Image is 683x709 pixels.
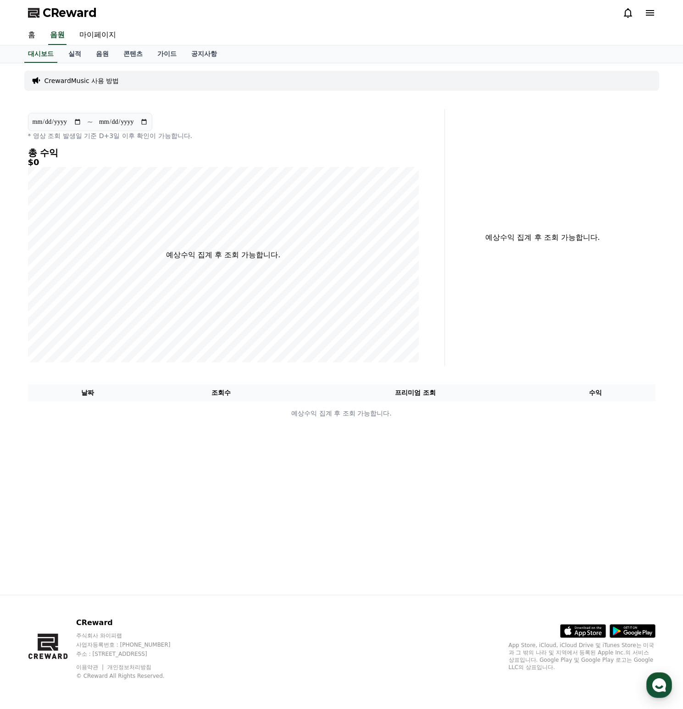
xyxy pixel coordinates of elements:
[89,45,116,63] a: 음원
[28,6,97,20] a: CReward
[76,650,188,658] p: 주소 : [STREET_ADDRESS]
[509,642,655,671] p: App Store, iCloud, iCloud Drive 및 iTunes Store는 미국과 그 밖의 나라 및 지역에서 등록된 Apple Inc.의 서비스 상표입니다. Goo...
[536,384,655,401] th: 수익
[43,6,97,20] span: CReward
[116,45,150,63] a: 콘텐츠
[28,148,419,158] h4: 총 수익
[21,26,43,45] a: 홈
[24,45,57,63] a: 대시보드
[48,26,67,45] a: 음원
[76,632,188,639] p: 주식회사 와이피랩
[150,45,184,63] a: 가이드
[166,249,280,260] p: 예상수익 집계 후 조회 가능합니다.
[72,26,123,45] a: 마이페이지
[147,384,294,401] th: 조회수
[76,672,188,680] p: © CReward All Rights Reserved.
[76,664,105,670] a: 이용약관
[452,232,633,243] p: 예상수익 집계 후 조회 가능합니다.
[28,409,655,418] p: 예상수익 집계 후 조회 가능합니다.
[61,45,89,63] a: 실적
[28,384,148,401] th: 날짜
[76,617,188,628] p: CReward
[44,76,119,85] a: CrewardMusic 사용 방법
[87,116,93,127] p: ~
[28,131,419,140] p: * 영상 조회 발생일 기준 D+3일 이후 확인이 가능합니다.
[107,664,151,670] a: 개인정보처리방침
[184,45,224,63] a: 공지사항
[28,158,419,167] h5: $0
[76,641,188,648] p: 사업자등록번호 : [PHONE_NUMBER]
[295,384,536,401] th: 프리미엄 조회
